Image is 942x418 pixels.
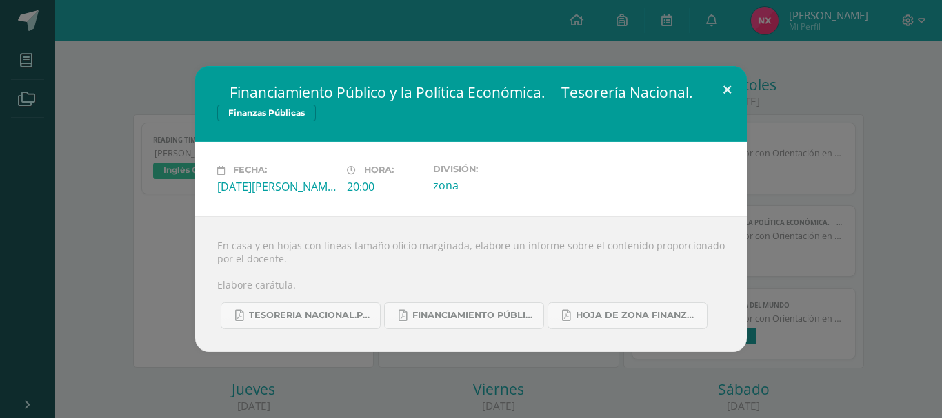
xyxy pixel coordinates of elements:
[233,165,267,176] span: Fecha:
[217,83,725,102] h2:  Financiamiento Público y la Política Económica.  Tesorería Nacional.
[384,302,544,329] a: FINANCIAMIENTO PÚBLICO Y POLÍTICA ECONÓMICA.pdf
[412,310,537,321] span: FINANCIAMIENTO PÚBLICO Y POLÍTICA ECONÓMICA.pdf
[364,165,394,176] span: Hora:
[576,310,700,321] span: Hoja de zona Finanzas Públicas.pdf
[708,66,747,113] button: Close (Esc)
[347,179,422,194] div: 20:00
[548,302,708,329] a: Hoja de zona Finanzas Públicas.pdf
[433,178,552,193] div: zona
[217,105,316,121] span: Finanzas Públicas
[249,310,373,321] span: TESORERIA NACIONAL.pdf
[217,179,336,194] div: [DATE][PERSON_NAME]
[433,164,552,174] label: División:
[221,302,381,329] a: TESORERIA NACIONAL.pdf
[195,216,747,352] div: En casa y en hojas con líneas tamaño oficio marginada, elabore un informe sobre el contenido prop...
